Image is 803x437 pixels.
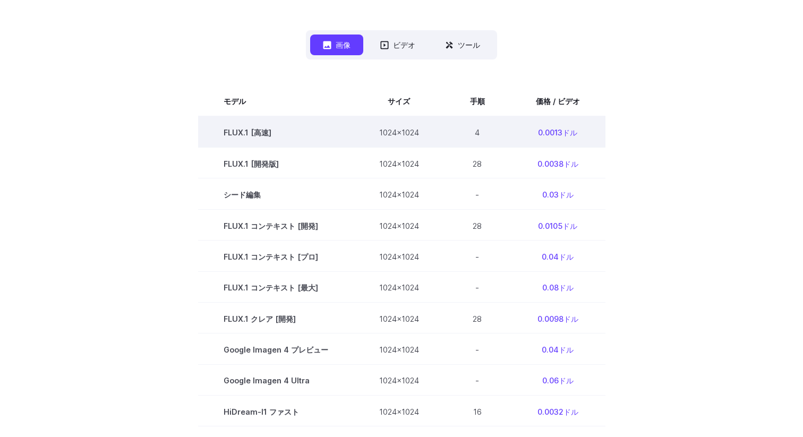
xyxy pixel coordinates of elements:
[224,252,318,261] font: FLUX.1 コンテキスト [プロ]
[224,376,310,385] font: Google Imagen 4 Ultra
[224,190,261,199] font: シード編集
[542,376,574,385] font: 0.06ドル
[470,97,485,106] font: 手順
[473,221,482,230] font: 28
[379,345,419,354] font: 1024x1024
[224,407,299,416] font: HiDream-I1 ファスト
[224,345,328,354] font: Google Imagen 4 プレビュー
[379,159,419,168] font: 1024x1024
[542,345,574,354] font: 0.04ドル
[536,97,580,106] font: 価格 / ビデオ
[475,283,479,292] font: -
[458,40,480,49] font: ツール
[542,252,574,261] font: 0.04ドル
[475,128,480,137] font: 4
[379,314,419,323] font: 1024x1024
[393,40,415,49] font: ビデオ
[473,159,482,168] font: 28
[379,190,419,199] font: 1024x1024
[542,283,574,292] font: 0.08ドル
[379,221,419,230] font: 1024x1024
[542,190,574,199] font: 0.03ドル
[224,221,318,230] font: FLUX.1 コンテキスト [開発]
[537,314,578,323] font: 0.0098ドル
[388,97,410,106] font: サイズ
[224,159,279,168] font: FLUX.1 [開発版]
[537,407,578,416] font: 0.0032ドル
[224,283,318,292] font: FLUX.1 コンテキスト [最大]
[538,128,577,137] font: 0.0013ドル
[224,97,246,106] font: モデル
[336,40,351,49] font: 画像
[224,314,296,323] font: FLUX.1 クレア [開発]
[538,221,577,230] font: 0.0105ドル
[379,252,419,261] font: 1024x1024
[475,376,479,385] font: -
[224,128,271,137] font: FLUX.1 [高速]
[379,128,419,137] font: 1024x1024
[475,190,479,199] font: -
[537,159,578,168] font: 0.0038ドル
[475,252,479,261] font: -
[473,314,482,323] font: 28
[473,407,482,416] font: 16
[379,407,419,416] font: 1024x1024
[379,283,419,292] font: 1024x1024
[379,376,419,385] font: 1024x1024
[475,345,479,354] font: -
